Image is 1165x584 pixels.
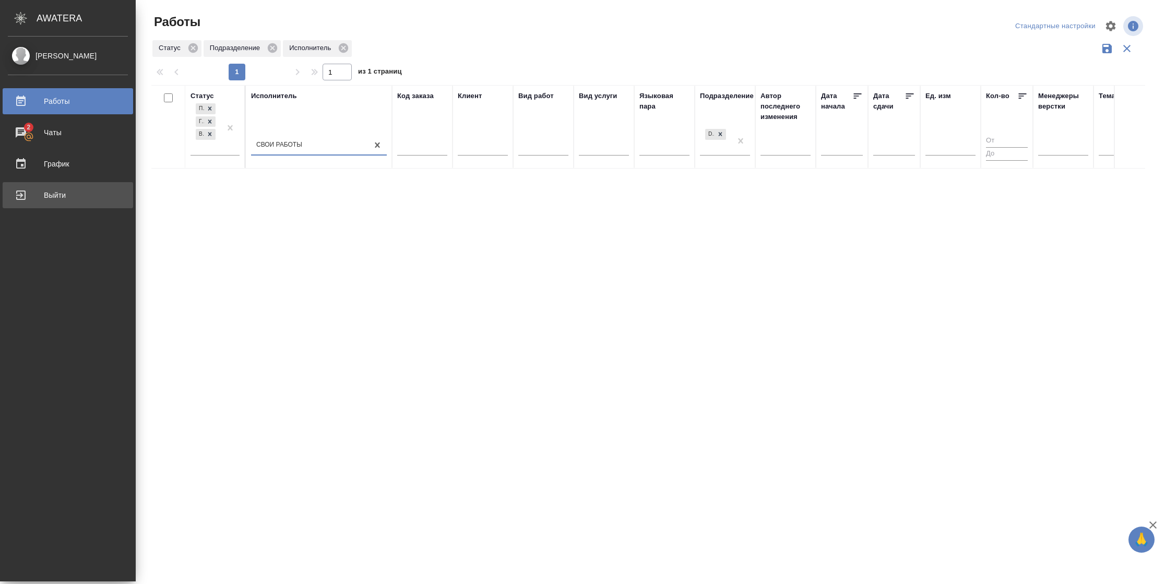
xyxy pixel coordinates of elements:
[1133,529,1150,551] span: 🙏
[639,91,690,112] div: Языковая пара
[873,91,905,112] div: Дата сдачи
[925,91,951,101] div: Ед. изм
[1098,14,1123,39] span: Настроить таблицу
[204,40,281,57] div: Подразделение
[700,91,754,101] div: Подразделение
[1097,39,1117,58] button: Сохранить фильтры
[8,156,128,172] div: График
[518,91,554,101] div: Вид работ
[210,43,264,53] p: Подразделение
[20,122,37,133] span: 2
[251,91,297,101] div: Исполнитель
[1123,16,1145,36] span: Посмотреть информацию
[8,187,128,203] div: Выйти
[705,129,715,140] div: DTPlight
[1099,91,1130,101] div: Тематика
[283,40,352,57] div: Исполнитель
[1038,91,1088,112] div: Менеджеры верстки
[191,91,214,101] div: Статус
[986,147,1028,160] input: До
[458,91,482,101] div: Клиент
[195,115,217,128] div: Подбор, Готов к работе, В работе
[37,8,136,29] div: AWATERA
[358,65,402,80] span: из 1 страниц
[397,91,434,101] div: Код заказа
[1013,18,1098,34] div: split button
[256,140,302,149] div: Свои работы
[196,129,204,140] div: В работе
[3,151,133,177] a: График
[821,91,852,112] div: Дата начала
[3,88,133,114] a: Работы
[8,93,128,109] div: Работы
[986,135,1028,148] input: От
[1128,527,1155,553] button: 🙏
[704,128,727,141] div: DTPlight
[8,50,128,62] div: [PERSON_NAME]
[195,128,217,141] div: Подбор, Готов к работе, В работе
[3,120,133,146] a: 2Чаты
[579,91,617,101] div: Вид услуги
[986,91,1009,101] div: Кол-во
[159,43,184,53] p: Статус
[195,102,217,115] div: Подбор, Готов к работе, В работе
[3,182,133,208] a: Выйти
[8,125,128,140] div: Чаты
[151,14,200,30] span: Работы
[760,91,811,122] div: Автор последнего изменения
[196,116,204,127] div: Готов к работе
[152,40,201,57] div: Статус
[1117,39,1137,58] button: Сбросить фильтры
[289,43,335,53] p: Исполнитель
[196,103,204,114] div: Подбор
